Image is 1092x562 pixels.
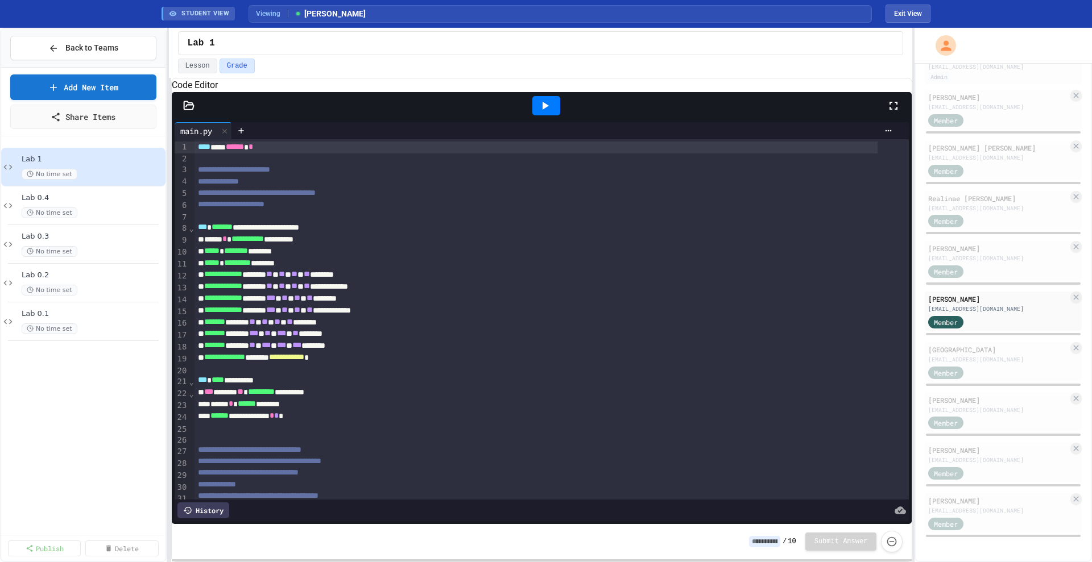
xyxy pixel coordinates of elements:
div: 5 [175,188,189,200]
div: 14 [175,294,189,306]
div: [EMAIL_ADDRESS][DOMAIN_NAME] [928,63,1078,71]
span: Fold line [188,224,194,233]
span: / [783,537,787,546]
div: 8 [175,223,189,235]
button: Exit student view [886,5,930,23]
div: [PERSON_NAME] [928,294,1068,304]
div: [PERSON_NAME] [928,395,1068,405]
span: No time set [22,169,77,180]
div: 18 [175,342,189,353]
div: 26 [175,435,189,446]
div: [PERSON_NAME] [928,496,1068,506]
div: 23 [175,400,189,412]
div: [PERSON_NAME] [928,243,1068,253]
span: No time set [22,323,77,334]
h6: Code Editor [172,78,912,92]
a: Publish [8,540,81,556]
span: Member [934,317,958,327]
span: Member [934,468,958,478]
div: 6 [175,200,189,212]
span: No time set [22,285,77,295]
div: [GEOGRAPHIC_DATA] [928,344,1068,355]
span: Member [934,418,958,428]
div: 20 [175,365,189,377]
div: 30 [175,482,189,494]
div: 19 [175,353,189,365]
div: 29 [175,470,189,482]
div: 9 [175,235,189,247]
span: Fold line [188,389,194,398]
span: No time set [22,246,77,257]
span: Lab 0.4 [22,193,163,203]
div: [PERSON_NAME] [PERSON_NAME] [928,143,1068,153]
div: [EMAIL_ADDRESS][DOMAIN_NAME] [928,204,1068,213]
span: Back to Teams [65,42,118,54]
div: 11 [175,259,189,270]
div: 27 [175,446,189,458]
span: Lab 0.3 [22,232,163,242]
div: [EMAIL_ADDRESS][DOMAIN_NAME] [928,153,1068,162]
span: Member [934,216,958,226]
div: 17 [175,330,189,342]
div: 3 [175,164,189,176]
span: No time set [22,207,77,218]
span: 10 [788,537,796,546]
span: Fold line [188,377,194,386]
span: Lab 1 [188,36,215,50]
div: main.py [175,122,232,139]
div: [EMAIL_ADDRESS][DOMAIN_NAME] [928,406,1068,414]
a: Delete [85,540,158,556]
span: Member [934,166,958,176]
div: 1 [175,141,189,153]
div: main.py [175,125,218,137]
div: 2 [175,153,189,165]
div: [EMAIL_ADDRESS][DOMAIN_NAME] [928,254,1068,263]
div: My Account [924,32,959,59]
span: Lab 1 [22,155,163,164]
div: 25 [175,424,189,435]
div: 31 [175,493,189,505]
span: Member [934,519,958,529]
a: Add New Item [10,74,156,100]
div: [EMAIL_ADDRESS][DOMAIN_NAME] [928,506,1068,515]
span: Lab 0.2 [22,270,163,280]
div: 13 [175,282,189,294]
span: [PERSON_NAME] [294,8,366,20]
div: [EMAIL_ADDRESS][DOMAIN_NAME] [928,305,1068,313]
button: Lesson [178,59,217,73]
span: Viewing [256,9,288,19]
button: Back to Teams [10,36,156,60]
div: [EMAIL_ADDRESS][DOMAIN_NAME] [928,456,1068,464]
span: Lab 0.1 [22,309,163,319]
div: History [177,502,229,518]
span: Member [934,368,958,378]
div: 12 [175,270,189,282]
span: STUDENT VIEW [181,9,229,19]
button: Submit Answer [805,532,877,551]
div: 15 [175,306,189,318]
button: Force resubmission of student's answer (Admin only) [881,531,903,552]
div: Realinae [PERSON_NAME] [928,193,1068,203]
div: [EMAIL_ADDRESS][DOMAIN_NAME] [928,103,1068,111]
div: 28 [175,458,189,470]
div: 24 [175,412,189,424]
div: 7 [175,212,189,223]
span: Member [934,115,958,126]
div: 21 [175,376,189,388]
div: 4 [175,176,189,188]
span: Submit Answer [814,537,868,546]
div: Admin [928,72,950,82]
div: [PERSON_NAME] [928,445,1068,455]
a: Share Items [10,105,156,129]
div: 10 [175,247,189,259]
div: 22 [175,388,189,400]
button: Grade [220,59,255,73]
span: Member [934,267,958,277]
div: [PERSON_NAME] [928,92,1068,102]
div: [EMAIL_ADDRESS][DOMAIN_NAME] [928,355,1068,364]
div: 16 [175,318,189,330]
